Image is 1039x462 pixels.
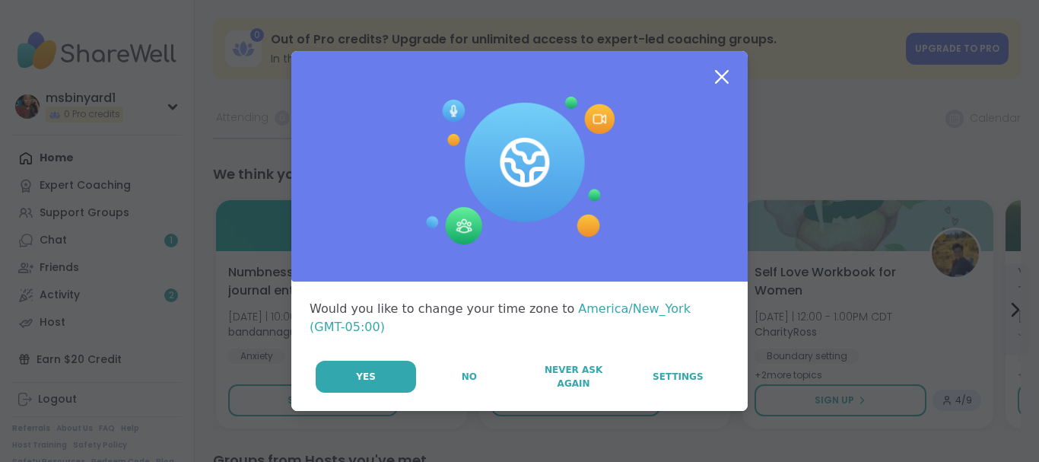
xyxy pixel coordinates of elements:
[653,370,704,384] span: Settings
[462,370,477,384] span: No
[627,361,729,393] a: Settings
[424,97,615,246] img: Session Experience
[316,361,416,393] button: Yes
[529,363,617,390] span: Never Ask Again
[310,300,729,336] div: Would you like to change your time zone to
[418,361,520,393] button: No
[356,370,376,384] span: Yes
[522,361,624,393] button: Never Ask Again
[310,301,691,334] span: America/New_York (GMT-05:00)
